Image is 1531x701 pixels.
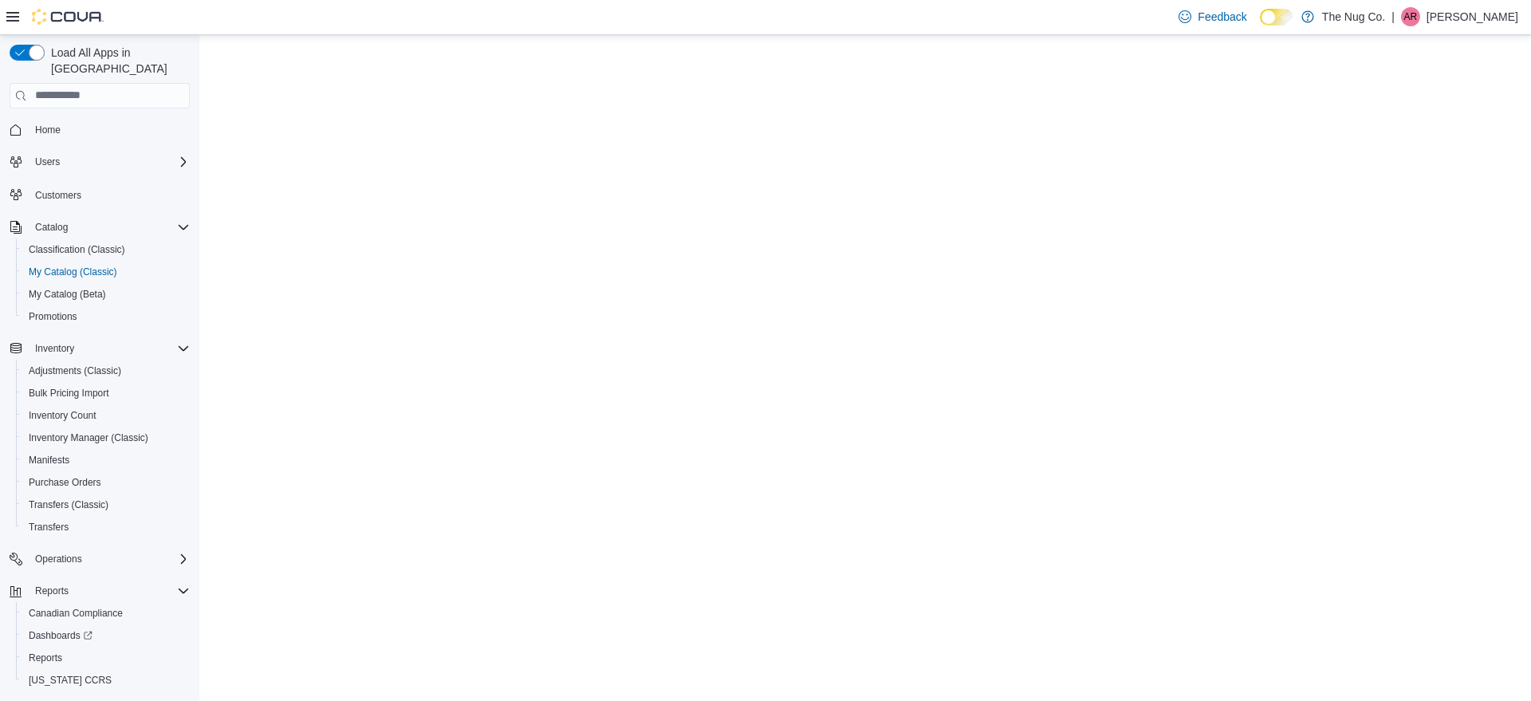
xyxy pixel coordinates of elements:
[22,626,99,645] a: Dashboards
[1172,1,1253,33] a: Feedback
[29,184,190,204] span: Customers
[22,518,75,537] a: Transfers
[16,238,196,261] button: Classification (Classic)
[16,382,196,404] button: Bulk Pricing Import
[22,428,190,447] span: Inventory Manager (Classic)
[3,183,196,206] button: Customers
[22,240,190,259] span: Classification (Classic)
[29,674,112,687] span: [US_STATE] CCRS
[22,428,155,447] a: Inventory Manager (Classic)
[16,404,196,427] button: Inventory Count
[22,671,118,690] a: [US_STATE] CCRS
[22,495,115,514] a: Transfers (Classic)
[29,310,77,323] span: Promotions
[1404,7,1418,26] span: AR
[16,494,196,516] button: Transfers (Classic)
[29,652,62,664] span: Reports
[35,221,68,234] span: Catalog
[29,266,117,278] span: My Catalog (Classic)
[29,581,75,601] button: Reports
[16,669,196,691] button: [US_STATE] CCRS
[32,9,104,25] img: Cova
[22,307,84,326] a: Promotions
[3,216,196,238] button: Catalog
[3,151,196,173] button: Users
[22,473,190,492] span: Purchase Orders
[1427,7,1518,26] p: [PERSON_NAME]
[35,342,74,355] span: Inventory
[22,451,190,470] span: Manifests
[3,548,196,570] button: Operations
[29,339,81,358] button: Inventory
[16,624,196,647] a: Dashboards
[22,262,190,282] span: My Catalog (Classic)
[16,449,196,471] button: Manifests
[29,409,96,422] span: Inventory Count
[29,387,109,400] span: Bulk Pricing Import
[29,243,125,256] span: Classification (Classic)
[22,285,112,304] a: My Catalog (Beta)
[29,629,92,642] span: Dashboards
[1198,9,1246,25] span: Feedback
[22,384,116,403] a: Bulk Pricing Import
[22,384,190,403] span: Bulk Pricing Import
[29,364,121,377] span: Adjustments (Classic)
[29,476,101,489] span: Purchase Orders
[29,549,89,569] button: Operations
[3,337,196,360] button: Inventory
[1260,9,1293,26] input: Dark Mode
[1322,7,1385,26] p: The Nug Co.
[29,339,190,358] span: Inventory
[22,671,190,690] span: Washington CCRS
[22,604,190,623] span: Canadian Compliance
[1401,7,1420,26] div: Alex Roerick
[22,361,128,380] a: Adjustments (Classic)
[22,604,129,623] a: Canadian Compliance
[22,406,190,425] span: Inventory Count
[22,285,190,304] span: My Catalog (Beta)
[22,262,124,282] a: My Catalog (Classic)
[22,518,190,537] span: Transfers
[29,218,190,237] span: Catalog
[22,240,132,259] a: Classification (Classic)
[29,288,106,301] span: My Catalog (Beta)
[16,471,196,494] button: Purchase Orders
[22,406,103,425] a: Inventory Count
[16,602,196,624] button: Canadian Compliance
[22,648,69,668] a: Reports
[45,45,190,77] span: Load All Apps in [GEOGRAPHIC_DATA]
[35,553,82,565] span: Operations
[29,607,123,620] span: Canadian Compliance
[16,360,196,382] button: Adjustments (Classic)
[22,626,190,645] span: Dashboards
[16,261,196,283] button: My Catalog (Classic)
[35,585,69,597] span: Reports
[29,152,190,171] span: Users
[16,305,196,328] button: Promotions
[35,156,60,168] span: Users
[22,451,76,470] a: Manifests
[22,648,190,668] span: Reports
[1391,7,1395,26] p: |
[16,427,196,449] button: Inventory Manager (Classic)
[29,521,69,534] span: Transfers
[29,120,190,140] span: Home
[29,186,88,205] a: Customers
[16,516,196,538] button: Transfers
[35,124,61,136] span: Home
[35,189,81,202] span: Customers
[29,498,108,511] span: Transfers (Classic)
[22,495,190,514] span: Transfers (Classic)
[29,454,69,467] span: Manifests
[29,581,190,601] span: Reports
[22,361,190,380] span: Adjustments (Classic)
[29,152,66,171] button: Users
[29,549,190,569] span: Operations
[3,580,196,602] button: Reports
[22,473,108,492] a: Purchase Orders
[29,120,67,140] a: Home
[29,431,148,444] span: Inventory Manager (Classic)
[16,647,196,669] button: Reports
[29,218,74,237] button: Catalog
[3,118,196,141] button: Home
